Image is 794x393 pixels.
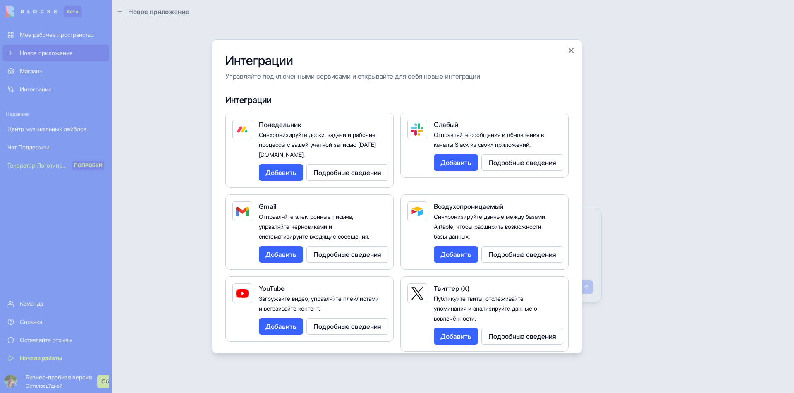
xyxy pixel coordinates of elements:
[259,246,303,263] button: Добавить
[259,318,303,335] button: Добавить
[259,295,379,312] span: Загружайте видео, управляйте плейлистами и встраивайте контент.
[434,246,478,263] button: Добавить
[434,213,545,240] span: Синхронизируйте данные между базами Airtable, чтобы расширить возможности базы данных.
[259,164,303,181] button: Добавить
[567,46,575,55] button: Закрыть
[481,246,563,263] button: Подробные сведения
[434,328,478,345] button: Добавить
[259,213,369,240] span: Отправляйте электронные письма, управляйте черновиками и систематизируйте входящие сообщения.
[434,120,458,129] span: Слабый
[225,94,569,106] h4: Интеграции
[434,154,478,171] button: Добавить
[259,284,285,292] span: YouTube
[481,328,563,345] button: Подробные сведения
[225,53,569,68] h2: Интеграции
[434,284,469,292] span: Твиттер (X)
[306,164,388,181] button: Подробные сведения
[481,154,563,171] button: Подробные сведения
[225,71,569,81] p: Управляйте подключенными сервисами и открывайте для себя новые интеграции
[259,202,277,211] span: Gmail
[434,295,537,322] span: Публикуйте твиты, отслеживайте упоминания и анализируйте данные о вовлечённости.
[259,120,301,129] span: Понедельник
[306,318,388,335] button: Подробные сведения
[306,246,388,263] button: Подробные сведения
[434,131,544,148] span: Отправляйте сообщения и обновления в каналы Slack из своих приложений.
[259,131,376,158] span: Синхронизируйте доски, задачи и рабочие процессы с вашей учетной записью [DATE][DOMAIN_NAME].
[434,202,503,211] span: Воздухопроницаемый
